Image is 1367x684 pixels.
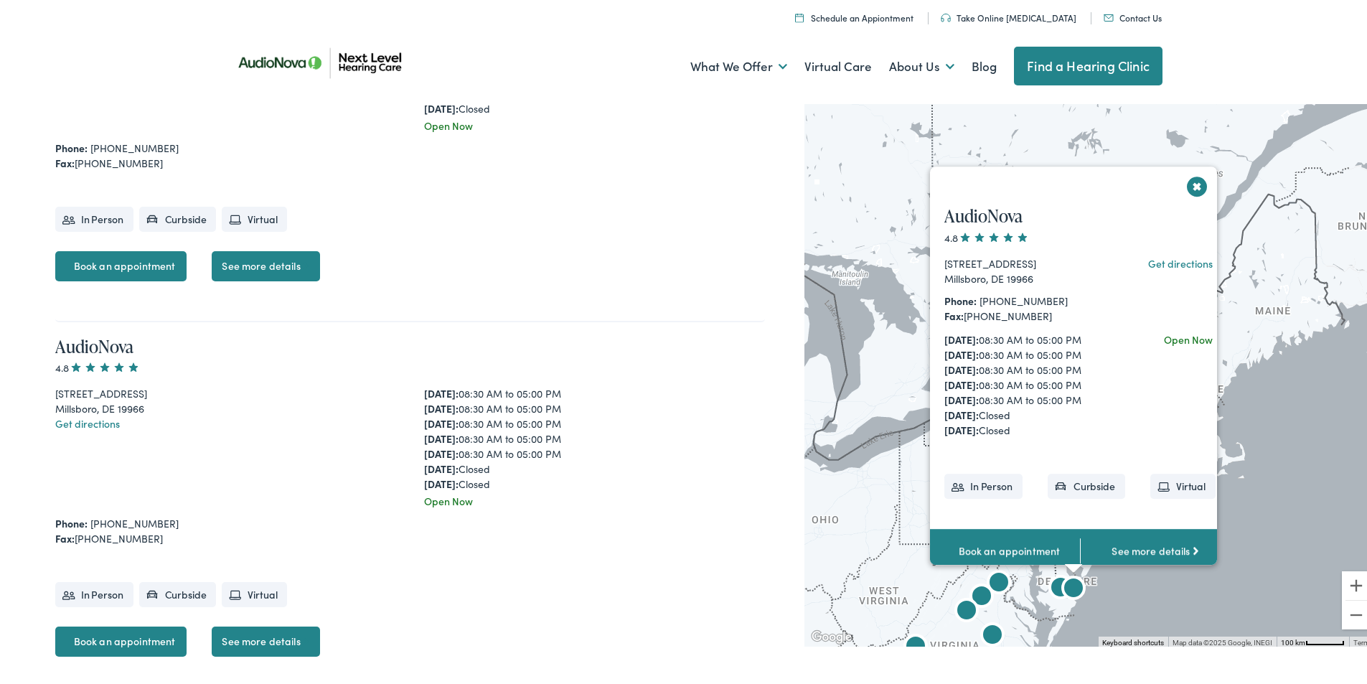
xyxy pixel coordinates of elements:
[944,420,979,434] strong: [DATE]:
[944,291,977,305] strong: Phone:
[55,153,75,167] strong: Fax:
[55,513,88,528] strong: Phone:
[944,390,979,404] strong: [DATE]:
[222,579,287,604] li: Virtual
[90,513,179,528] a: [PHONE_NUMBER]
[889,37,954,90] a: About Us
[55,248,187,278] a: Book an appointment
[944,345,979,359] strong: [DATE]:
[139,204,217,229] li: Curbside
[1148,253,1213,268] a: Get directions
[1048,471,1125,496] li: Curbside
[212,624,319,654] a: See more details
[55,624,187,654] a: Book an appointment
[944,253,1107,268] div: [STREET_ADDRESS]
[1102,635,1164,645] button: Keyboard shortcuts
[1104,9,1162,21] a: Contact Us
[1185,171,1210,196] button: Close
[55,138,88,152] strong: Phone:
[964,578,999,612] div: AudioNova
[424,383,765,489] div: 08:30 AM to 05:00 PM 08:30 AM to 05:00 PM 08:30 AM to 05:00 PM 08:30 AM to 05:00 PM 08:30 AM to 0...
[55,398,396,413] div: Millsboro, DE 19966
[944,228,1030,242] span: 4.8
[944,360,979,374] strong: [DATE]:
[941,11,951,19] img: An icon symbolizing headphones, colored in teal, suggests audio-related services or features.
[1080,526,1230,571] a: See more details
[424,116,765,131] div: Open Now
[424,383,459,398] strong: [DATE]:
[139,579,217,604] li: Curbside
[424,413,459,428] strong: [DATE]:
[424,474,459,488] strong: [DATE]:
[944,405,979,419] strong: [DATE]:
[949,592,984,627] div: AudioNova
[55,413,120,428] a: Get directions
[1043,569,1078,604] div: AudioNova
[1104,11,1114,19] img: An icon representing mail communication is presented in a unique teal color.
[424,98,459,113] strong: [DATE]:
[55,528,765,543] div: [PHONE_NUMBER]
[944,201,1023,225] a: AudioNova
[55,383,396,398] div: [STREET_ADDRESS]
[55,579,133,604] li: In Person
[795,10,804,19] img: Calendar icon representing the ability to schedule a hearing test or hearing aid appointment at N...
[424,428,459,443] strong: [DATE]:
[975,617,1010,651] div: AudioNova
[944,471,1023,496] li: In Person
[944,306,1107,321] div: [PHONE_NUMBER]
[808,625,855,644] img: Google
[55,153,765,168] div: [PHONE_NUMBER]
[980,291,1068,305] a: [PHONE_NUMBER]
[55,332,133,355] a: AudioNova
[212,248,319,278] a: See more details
[944,306,964,320] strong: Fax:
[804,37,872,90] a: Virtual Care
[944,329,979,344] strong: [DATE]:
[944,375,979,389] strong: [DATE]:
[90,138,179,152] a: [PHONE_NUMBER]
[55,528,75,543] strong: Fax:
[898,628,933,662] div: Next Level Hearing Care by AudioNova
[690,37,787,90] a: What We Offer
[1281,636,1305,644] span: 100 km
[808,625,855,644] a: Open this area in Google Maps (opens a new window)
[944,329,1107,435] div: 08:30 AM to 05:00 PM 08:30 AM to 05:00 PM 08:30 AM to 05:00 PM 08:30 AM to 05:00 PM 08:30 AM to 0...
[55,357,141,372] span: 4.8
[1014,44,1162,83] a: Find a Hearing Clinic
[930,526,1080,571] a: Book an appointment
[982,564,1016,599] div: AudioNova
[1056,570,1091,604] div: AudioNova
[1150,471,1216,496] li: Virtual
[424,491,765,506] div: Open Now
[1173,636,1272,644] span: Map data ©2025 Google, INEGI
[222,204,287,229] li: Virtual
[55,204,133,229] li: In Person
[941,9,1076,21] a: Take Online [MEDICAL_DATA]
[1277,634,1349,644] button: Map Scale: 100 km per 51 pixels
[972,37,997,90] a: Blog
[1164,329,1213,345] div: Open Now
[424,444,459,458] strong: [DATE]:
[944,268,1107,284] div: Millsboro, DE 19966
[424,398,459,413] strong: [DATE]:
[424,459,459,473] strong: [DATE]:
[795,9,913,21] a: Schedule an Appiontment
